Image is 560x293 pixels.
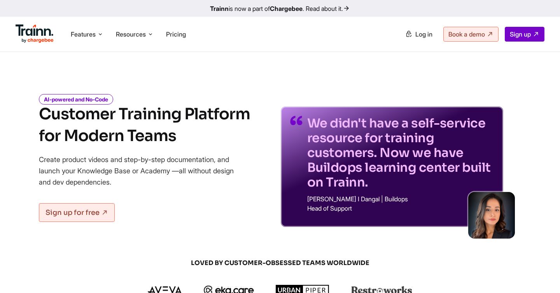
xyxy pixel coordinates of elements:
p: Create product videos and step-by-step documentation, and launch your Knowledge Base or Academy —... [39,154,245,188]
span: Sign up [510,30,531,38]
span: Resources [116,30,146,38]
span: Features [71,30,96,38]
a: Sign up for free [39,203,115,222]
img: Trainn Logo [16,24,54,43]
a: Pricing [166,30,186,38]
p: We didn't have a self-service resource for training customers. Now we have Buildops learning cent... [307,116,494,190]
a: Book a demo [443,27,499,42]
a: Sign up [505,27,544,42]
a: Log in [401,27,437,41]
span: LOVED BY CUSTOMER-OBSESSED TEAMS WORLDWIDE [93,259,467,267]
p: Head of Support [307,205,494,211]
b: Chargebee [270,5,303,12]
b: Trainn [210,5,229,12]
span: Book a demo [448,30,485,38]
span: Log in [415,30,432,38]
img: quotes-purple.41a7099.svg [290,116,303,125]
h1: Customer Training Platform for Modern Teams [39,103,250,147]
i: AI-powered and No-Code [39,94,113,105]
p: [PERSON_NAME] I Dangal | Buildops [307,196,494,202]
img: sabina-buildops.d2e8138.png [468,192,515,239]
